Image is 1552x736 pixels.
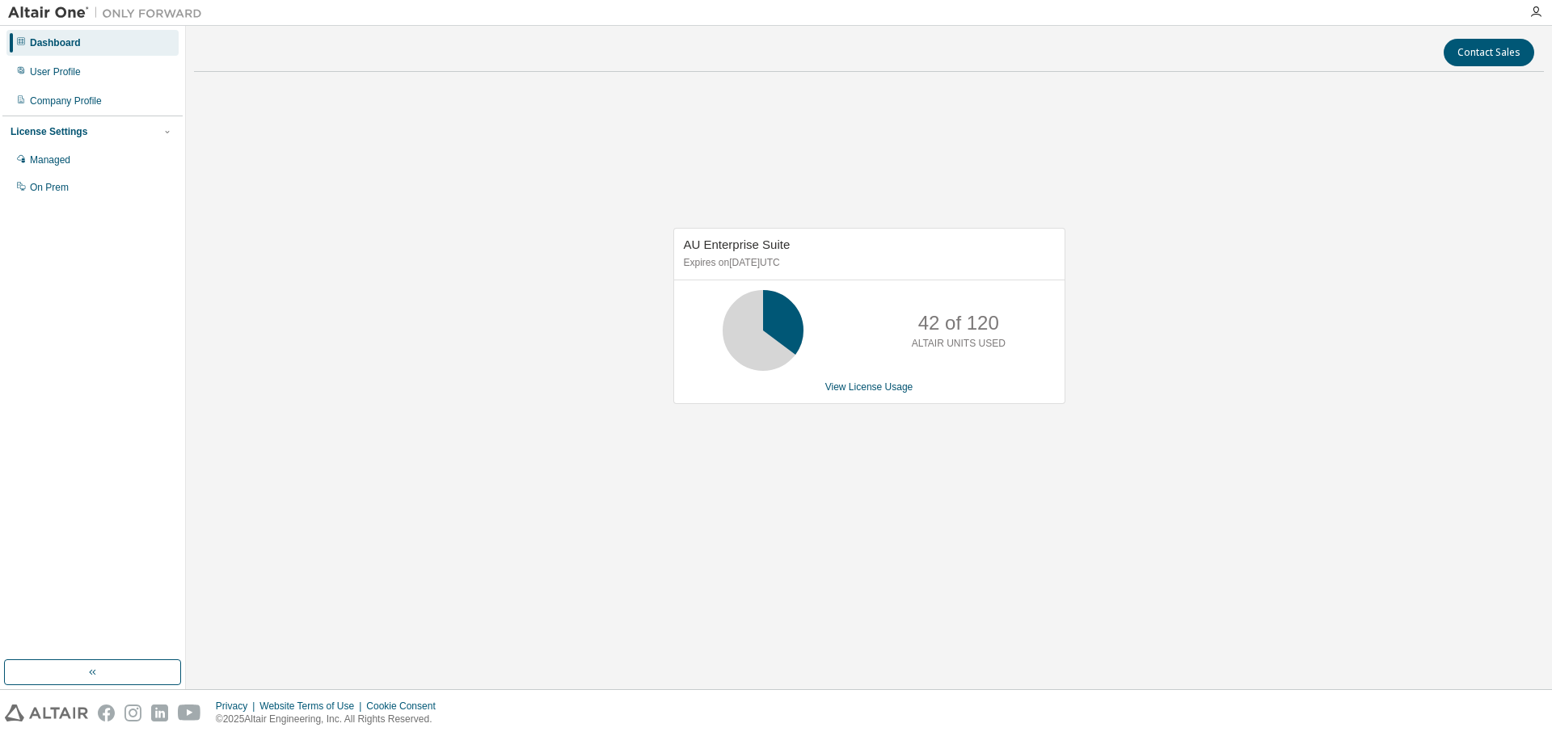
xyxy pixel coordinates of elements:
p: © 2025 Altair Engineering, Inc. All Rights Reserved. [216,713,445,726]
div: Privacy [216,700,259,713]
img: linkedin.svg [151,704,168,721]
a: View License Usage [825,381,913,393]
p: Expires on [DATE] UTC [684,256,1051,270]
div: Website Terms of Use [259,700,366,713]
div: Dashboard [30,36,81,49]
img: instagram.svg [124,704,141,721]
div: Cookie Consent [366,700,445,713]
span: AU Enterprise Suite [684,238,791,251]
img: altair_logo.svg [5,704,88,721]
div: On Prem [30,181,69,194]
div: Managed [30,154,70,166]
img: Altair One [8,5,210,21]
p: ALTAIR UNITS USED [912,337,1006,351]
img: youtube.svg [178,704,201,721]
button: Contact Sales [1444,39,1534,66]
div: Company Profile [30,95,102,107]
img: facebook.svg [98,704,115,721]
div: User Profile [30,65,81,78]
div: License Settings [11,125,87,138]
p: 42 of 120 [918,309,999,337]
